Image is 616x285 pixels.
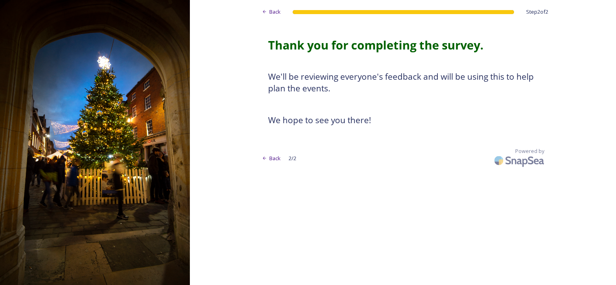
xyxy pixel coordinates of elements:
img: SnapSea Logo [492,151,548,170]
span: 2 / 2 [289,155,296,162]
strong: Thank you for completing the survey. [268,37,483,53]
span: Back [269,8,281,16]
span: Powered by [515,147,544,155]
span: Back [269,155,281,162]
h3: We hope to see you there! [268,114,538,126]
h3: We'll be reviewing everyone's feedback and will be using this to help plan the events. [268,71,538,95]
span: Step 2 of 2 [526,8,548,16]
